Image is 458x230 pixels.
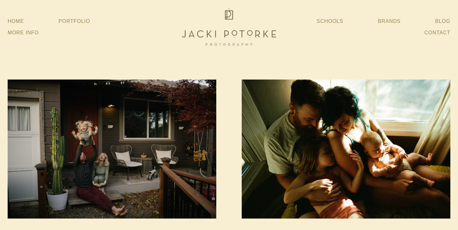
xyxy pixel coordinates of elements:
[241,80,451,219] img: Sacramento Family Photography | Bellamys on 35mm Film
[316,16,343,27] a: Schools
[378,16,400,27] a: Brands
[8,27,39,38] a: More Info
[178,7,280,47] img: Jacki Potorke Sacramento Family Photographer
[435,16,450,27] a: Blog
[8,16,24,27] a: Home
[59,18,90,24] a: Portfolio
[424,27,450,38] a: Contact
[8,80,216,219] img: Sacramento Family Photography | Miller Family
